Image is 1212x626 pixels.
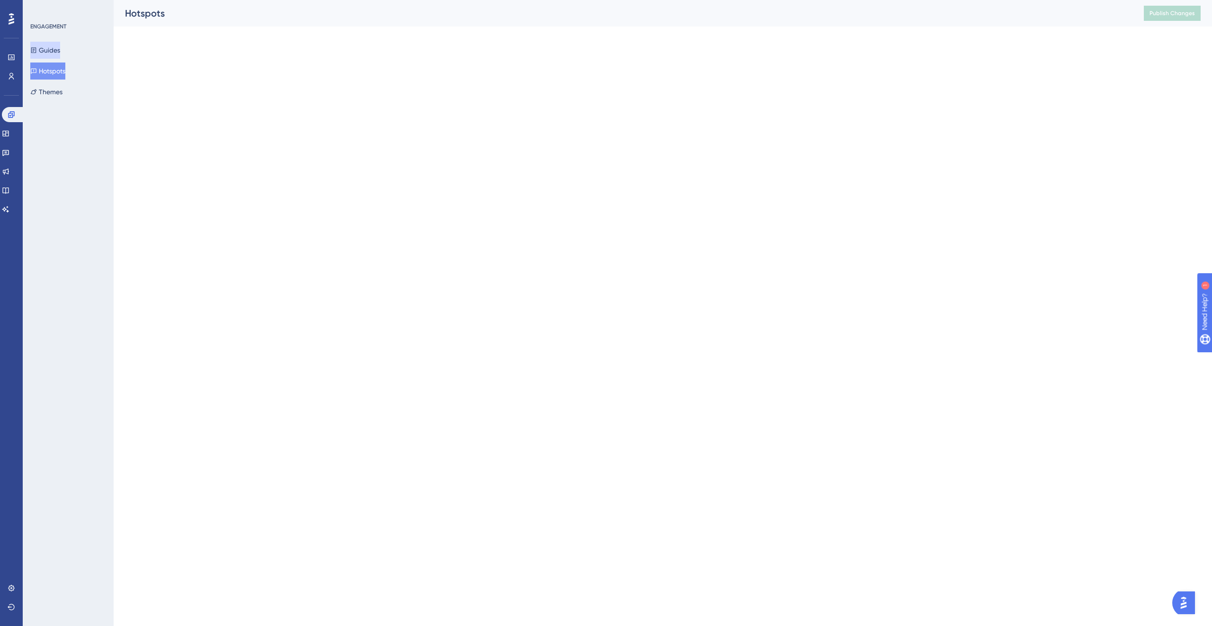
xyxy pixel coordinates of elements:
div: Hotspots [125,7,1120,20]
iframe: UserGuiding AI Assistant Launcher [1172,589,1201,617]
button: Hotspots [30,63,65,80]
span: Publish Changes [1150,9,1195,17]
div: 1 [66,5,69,12]
button: Themes [30,83,62,100]
span: Need Help? [22,2,59,14]
div: ENGAGEMENT [30,23,66,30]
button: Publish Changes [1144,6,1201,21]
button: Guides [30,42,60,59]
